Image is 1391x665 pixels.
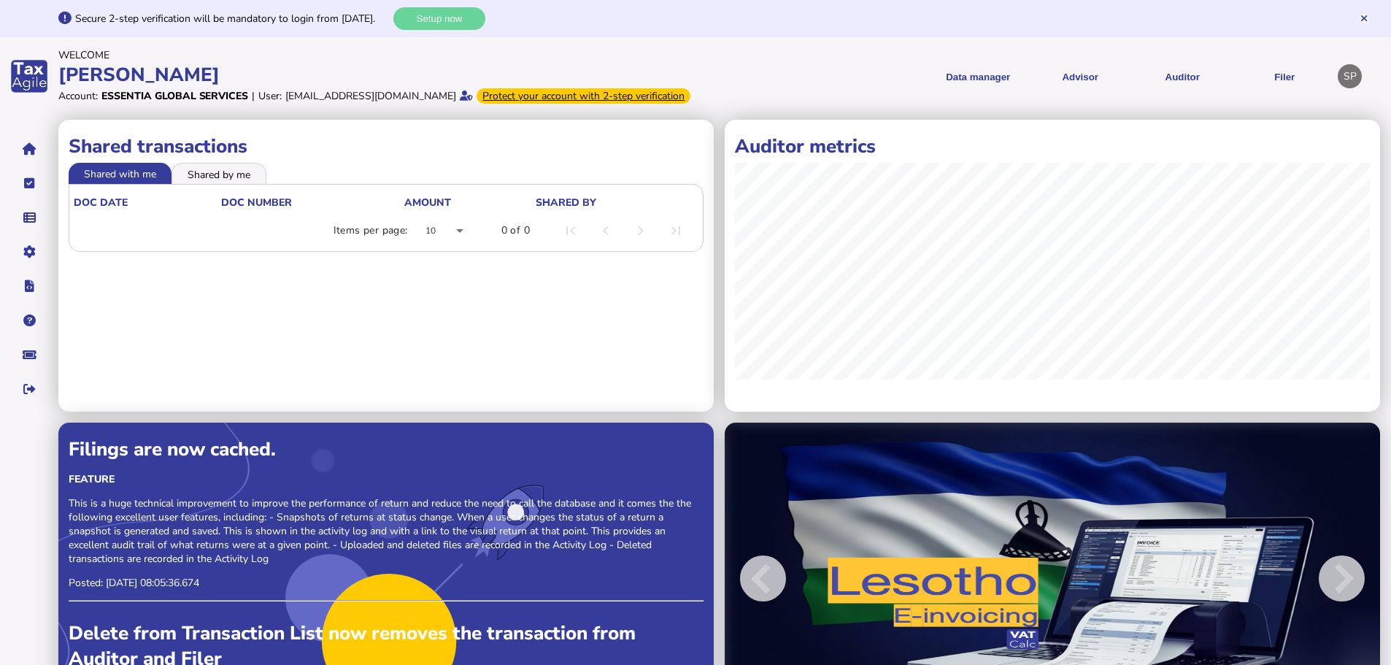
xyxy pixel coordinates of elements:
button: Auditor [1136,58,1228,94]
button: Manage settings [14,237,45,267]
div: Profile settings [1338,64,1362,88]
button: Raise a support ticket [14,339,45,370]
button: Filer [1238,58,1330,94]
div: 0 of 0 [501,223,530,238]
div: Items per page: [334,223,408,238]
div: [EMAIL_ADDRESS][DOMAIN_NAME] [285,89,456,103]
li: Shared by me [172,163,266,183]
div: Filings are now cached. [69,437,704,462]
button: Sign out [14,374,45,404]
div: Feature [69,472,704,486]
div: [PERSON_NAME] [58,62,691,88]
div: From Oct 1, 2025, 2-step verification will be required to login. Set it up now... [477,88,690,104]
div: doc number [221,196,403,210]
div: doc date [74,196,128,210]
h1: Auditor metrics [735,134,1370,159]
button: Setup now [393,7,485,30]
div: User: [258,89,282,103]
div: Welcome [58,48,691,62]
div: doc date [74,196,220,210]
div: shared by [536,196,695,210]
button: Data manager [14,202,45,233]
div: doc number [221,196,292,210]
div: Essentia Global Services [101,89,248,103]
h1: Shared transactions [69,134,704,159]
button: Home [14,134,45,164]
div: Amount [404,196,451,210]
div: | [252,89,255,103]
button: Hide message [1359,13,1369,23]
button: Shows a dropdown of VAT Advisor options [1034,58,1126,94]
li: Shared with me [69,163,172,183]
i: Email verified [460,91,473,101]
div: Amount [404,196,534,210]
div: shared by [536,196,596,210]
button: Developer hub links [14,271,45,301]
p: Posted: [DATE] 08:05:36.674 [69,576,704,590]
button: Shows a dropdown of Data manager options [932,58,1024,94]
div: Secure 2-step verification will be mandatory to login from [DATE]. [75,12,390,26]
button: Tasks [14,168,45,199]
div: Account: [58,89,98,103]
p: This is a huge technical improvement to improve the performance of return and reduce the need to ... [69,496,704,566]
button: Help pages [14,305,45,336]
menu: navigate products [698,58,1331,94]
